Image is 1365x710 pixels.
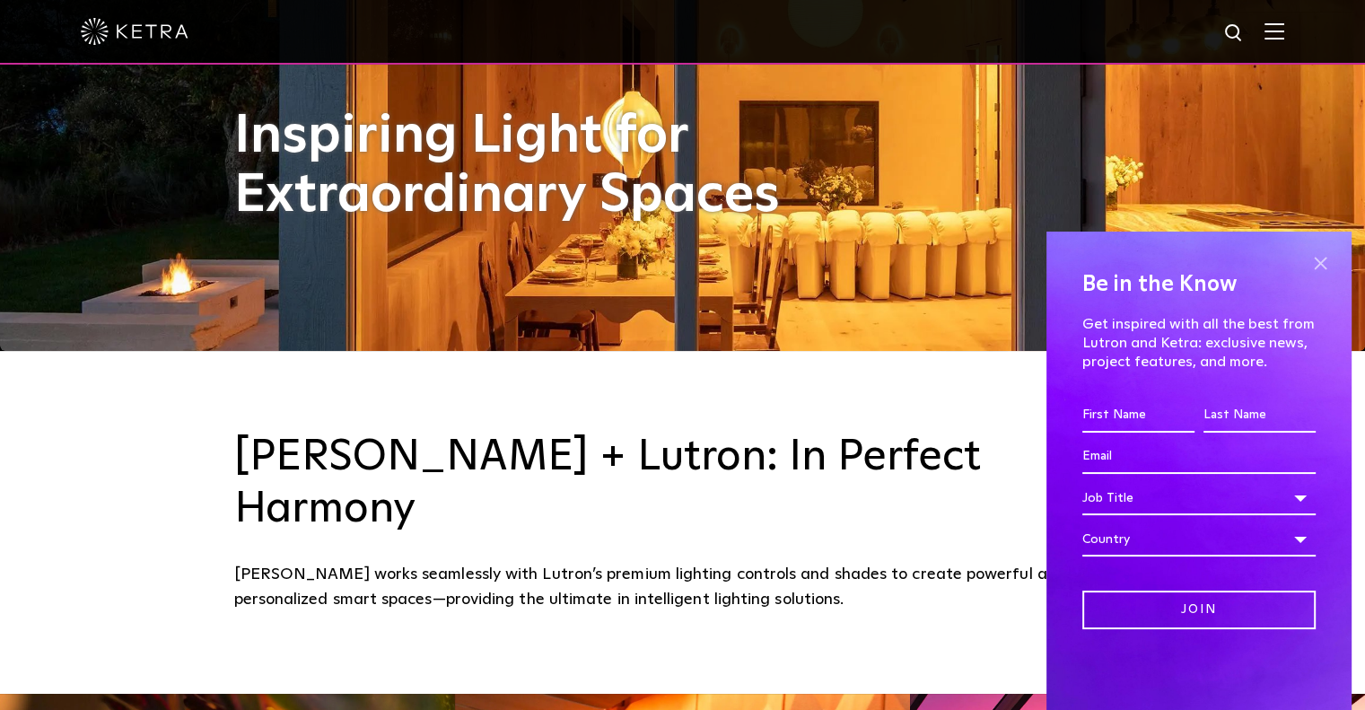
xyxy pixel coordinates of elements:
[1223,22,1246,45] img: search icon
[1082,315,1316,371] p: Get inspired with all the best from Lutron and Ketra: exclusive news, project features, and more.
[234,432,1132,535] h3: [PERSON_NAME] + Lutron: In Perfect Harmony
[234,107,818,225] h1: Inspiring Light for Extraordinary Spaces
[1082,591,1316,629] input: Join
[1082,440,1316,474] input: Email
[1082,522,1316,557] div: Country
[1203,399,1316,433] input: Last Name
[1264,22,1284,39] img: Hamburger%20Nav.svg
[1082,481,1316,515] div: Job Title
[234,562,1132,613] div: [PERSON_NAME] works seamlessly with Lutron’s premium lighting controls and shades to create power...
[1082,399,1194,433] input: First Name
[1082,267,1316,302] h4: Be in the Know
[81,18,188,45] img: ketra-logo-2019-white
